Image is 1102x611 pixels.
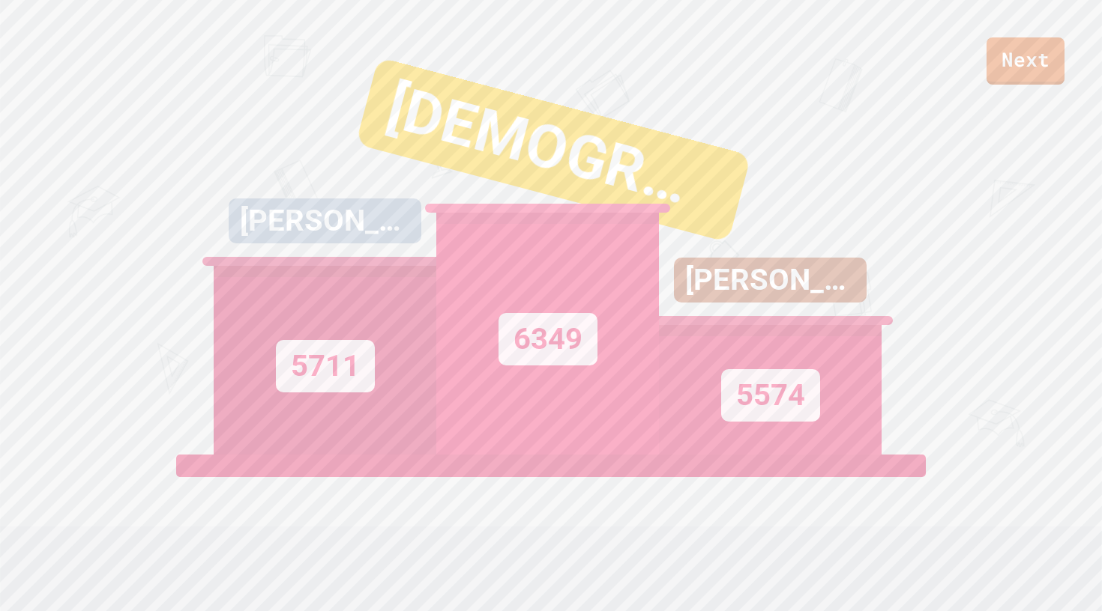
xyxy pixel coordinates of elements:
div: 5574 [721,369,820,422]
div: 6349 [499,313,597,365]
a: Next [987,37,1065,85]
div: 5711 [276,340,375,392]
div: [PERSON_NAME] [229,198,421,243]
div: [DEMOGRAPHIC_DATA] [355,57,751,242]
div: [PERSON_NAME] [674,258,867,303]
